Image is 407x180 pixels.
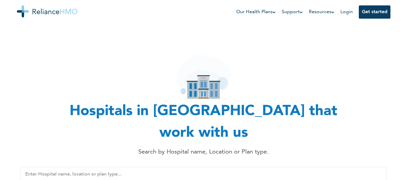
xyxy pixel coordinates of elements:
img: Reliance HMO's Logo [17,5,77,17]
img: hospital_icon.svg [176,55,231,100]
a: Our Health Plans [236,8,276,16]
a: Support [282,8,303,16]
a: Login [340,10,353,14]
h1: Hospitals in [GEOGRAPHIC_DATA] that work with us [53,101,354,144]
a: Resources [309,8,334,16]
button: Get started [359,5,390,19]
p: Search by Hospital name, Location or Plan type. [68,148,339,157]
